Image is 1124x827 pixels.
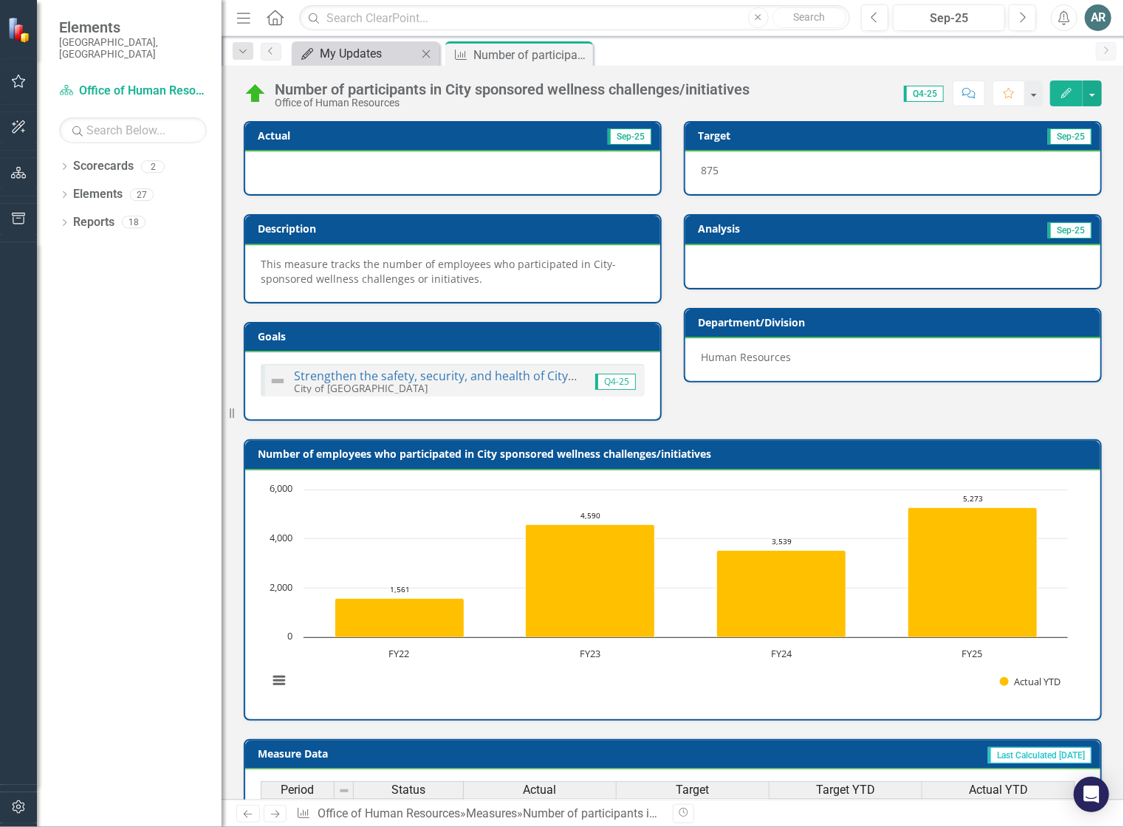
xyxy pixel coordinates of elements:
span: Sep-25 [1048,128,1092,145]
span: Q4-25 [904,86,944,102]
small: [GEOGRAPHIC_DATA], [GEOGRAPHIC_DATA] [59,36,207,61]
path: FY25, 5,273. Actual YTD. [908,507,1038,637]
img: ClearPoint Strategy [7,17,33,43]
span: 875 [701,163,719,177]
button: Search [772,7,846,28]
h3: Target [698,130,863,141]
h3: Department/Division [698,317,1093,328]
button: View chart menu, Chart [269,670,289,691]
div: Open Intercom Messenger [1074,777,1109,812]
text: 0 [287,629,292,642]
a: Strengthen the safety, security, and health of City employees. [294,368,634,384]
div: » » [296,806,662,823]
text: FY23 [580,647,600,660]
div: Number of participants in City sponsored wellness challenges/initiatives [275,81,750,97]
img: 8DAGhfEEPCf229AAAAAElFTkSuQmCC [338,785,350,797]
text: FY24 [771,647,792,660]
h3: Measure Data [258,748,592,759]
div: Number of participants in City sponsored wellness challenges/initiatives [473,46,589,64]
span: Actual YTD [969,783,1028,797]
span: Search [793,11,825,23]
text: 4,590 [580,510,600,521]
a: Office of Human Resources [59,83,207,100]
span: Sep-25 [608,128,651,145]
span: Human Resources [701,350,791,364]
input: Search Below... [59,117,207,143]
span: This measure tracks the number of employees who participated in City-sponsored wellness challenge... [261,257,616,286]
h3: Number of employees who participated in City sponsored wellness challenges/initiatives [258,448,1093,459]
div: Chart. Highcharts interactive chart. [261,482,1085,704]
span: Status [391,783,425,797]
div: My Updates [320,44,417,63]
text: FY25 [962,647,983,660]
text: 4,000 [270,531,292,544]
div: 2 [141,160,165,173]
text: 5,273 [963,493,983,504]
text: 1,561 [390,584,410,594]
div: Number of participants in City sponsored wellness challenges/initiatives [523,806,899,820]
path: FY23, 4,590. Actual YTD. [526,524,655,637]
span: Target YTD [816,783,875,797]
text: 6,000 [270,481,292,495]
h3: Actual [258,130,423,141]
input: Search ClearPoint... [299,5,850,31]
path: FY22, 1,561. Actual YTD. [335,598,465,637]
a: Reports [73,214,114,231]
span: Elements [59,18,207,36]
img: Not Defined [269,372,287,390]
button: Sep-25 [893,4,1005,31]
div: 18 [122,216,145,229]
span: Target [676,783,710,797]
span: Sep-25 [1048,222,1092,239]
span: Last Calculated [DATE] [988,747,1092,763]
h3: Analysis [698,223,888,234]
span: Period [281,783,315,797]
a: Elements [73,186,123,203]
small: City of [GEOGRAPHIC_DATA] [294,381,428,395]
text: 3,539 [772,536,792,546]
text: 2,000 [270,580,292,594]
div: Office of Human Resources [275,97,750,109]
span: Q4-25 [595,374,636,390]
div: 27 [130,188,154,201]
a: Office of Human Resources [318,806,460,820]
button: AR [1085,4,1111,31]
span: Actual [524,783,557,797]
h3: Description [258,223,653,234]
text: FY22 [388,647,409,660]
div: Sep-25 [898,10,1000,27]
img: On Track (80% or higher) [244,82,267,106]
path: FY24, 3,539. Actual YTD. [717,550,846,637]
h3: Goals [258,331,653,342]
a: Scorecards [73,158,134,175]
svg: Interactive chart [261,482,1075,704]
button: Show Actual YTD [1000,675,1061,688]
a: Measures [466,806,517,820]
a: My Updates [295,44,417,63]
